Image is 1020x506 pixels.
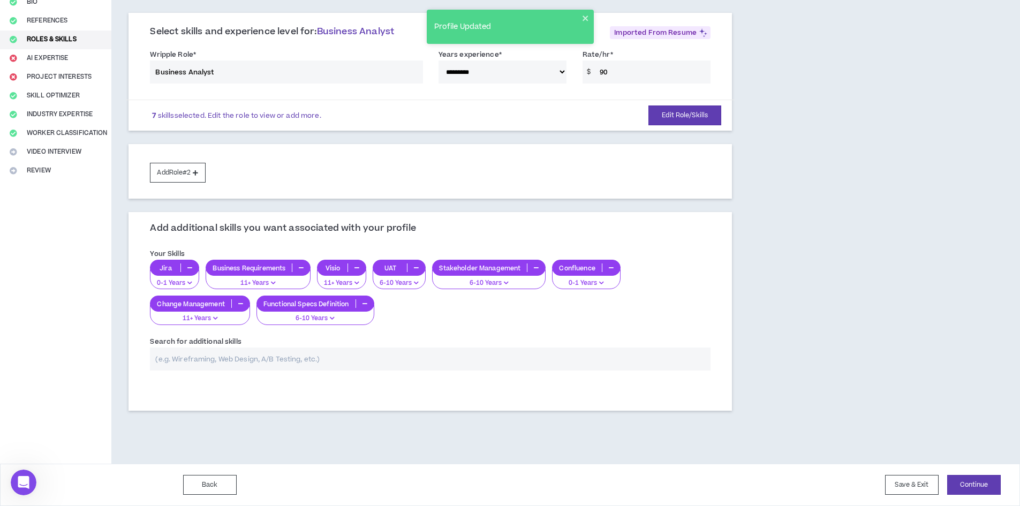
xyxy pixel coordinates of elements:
[559,278,613,288] p: 0-1 Years
[582,14,590,22] button: close
[157,278,192,288] p: 0-1 Years
[256,305,374,325] button: 6-10 Years
[157,314,243,323] p: 11+ Years
[380,278,419,288] p: 6-10 Years
[439,278,539,288] p: 6-10 Years
[150,348,711,371] input: (e.g. Wireframing, Web Design, A/B Testing, etc.)
[648,105,721,125] button: Edit Role/Skills
[373,269,426,290] button: 6-10 Years
[150,300,231,308] p: Change Management
[150,223,415,235] h3: Add additional skills you want associated with your profile
[150,269,199,290] button: 0-1 Years
[373,264,407,272] p: UAT
[11,470,36,495] iframe: Intercom live chat
[152,111,156,120] b: 7
[257,300,356,308] p: Functional Specs Definition
[150,245,184,262] label: Your Skills
[433,264,527,272] p: Stakeholder Management
[553,264,601,272] p: Confluence
[317,25,395,38] span: Business Analyst
[150,264,180,272] p: Jira
[432,269,546,290] button: 6-10 Years
[183,475,237,495] button: Back
[947,475,1001,495] button: Continue
[431,18,582,36] div: Profile Updated
[610,26,711,39] p: Imported From Resume
[263,314,367,323] p: 6-10 Years
[150,333,241,350] label: Search for additional skills
[317,269,366,290] button: 11+ Years
[206,269,311,290] button: 11+ Years
[206,264,292,272] p: Business Requirements
[213,278,304,288] p: 11+ Years
[152,111,321,120] p: skills selected. Edit the role to view or add more.
[318,264,347,272] p: Visio
[552,269,620,290] button: 0-1 Years
[324,278,359,288] p: 11+ Years
[150,163,205,183] button: AddRole#2
[150,305,250,325] button: 11+ Years
[885,475,939,495] button: Save & Exit
[150,25,394,38] span: Select skills and experience level for:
